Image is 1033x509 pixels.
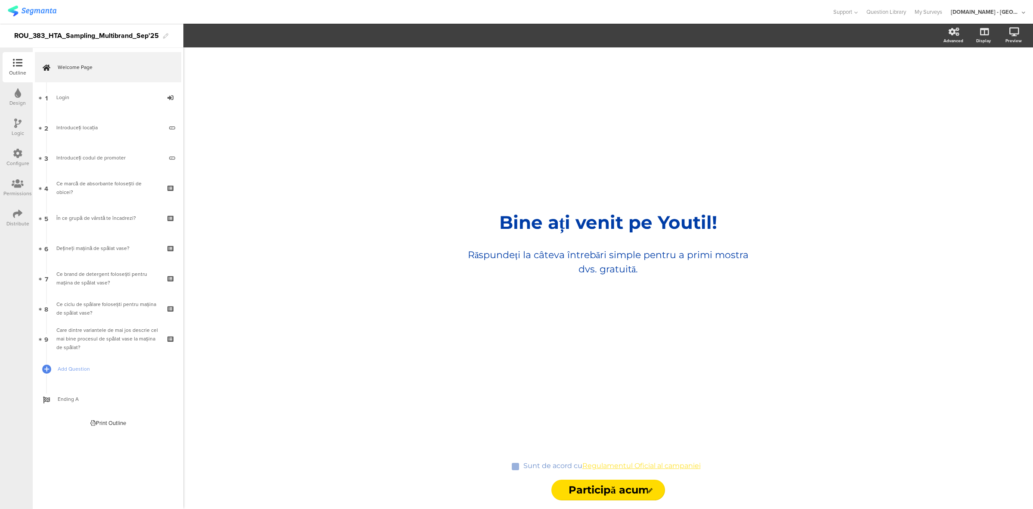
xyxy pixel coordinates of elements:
span: Support [833,8,852,16]
span: 3 [44,153,48,162]
div: Ce ciclu de spălare folosești pentru mașina de spălat vase?​ [56,300,159,317]
a: Ending A [35,384,181,414]
div: ROU_383_HTA_Sampling_Multibrand_Sep'25 [14,29,159,43]
div: [DOMAIN_NAME] - [GEOGRAPHIC_DATA] [951,8,1020,16]
a: 4 Ce marcă de absorbante folosești de obicei? [35,173,181,203]
div: Advanced [943,37,963,44]
span: 2 [44,123,48,132]
div: Logic [12,129,24,137]
a: 1 Login [35,82,181,112]
p: Bine ați venit pe Youtil! [449,211,767,234]
div: Distribute [6,220,29,228]
span: Welcome Page [58,63,168,72]
div: Outline [9,69,26,77]
span: 8 [44,304,48,313]
div: Preview [1005,37,1022,44]
a: 6 Dețineți mașină de spălat vase? [35,233,181,263]
input: Start [551,480,665,500]
a: 8 Ce ciclu de spălare folosești pentru mașina de spălat vase?​ [35,294,181,324]
div: Care dintre variantele de mai jos descrie cel mai bine procesul de spălat vase la mașina de spălat? [56,326,159,352]
div: Permissions [3,190,32,197]
div: Login [56,93,159,102]
span: 7 [45,274,48,283]
div: Design [9,99,26,107]
div: Ce brand de detergent folosești pentru mașina de spălat vase? [56,270,159,287]
a: 2 Introduceți locația [35,112,181,143]
a: 7 Ce brand de detergent folosești pentru mașina de spălat vase? [35,263,181,294]
span: 5 [44,213,48,223]
div: Introduceți locația [56,123,163,132]
span: 6 [44,244,48,253]
a: 5 În ce grupă de vârstă te încadrezi? [35,203,181,233]
span: 9 [44,334,48,343]
span: Add Question [58,365,168,373]
div: Dețineți mașină de spălat vase? [56,244,159,253]
a: 9 Care dintre variantele de mai jos descrie cel mai bine procesul de spălat vase la mașina de spă... [35,324,181,354]
div: Display [976,37,991,44]
div: Ce marcă de absorbante folosești de obicei? [56,179,159,197]
span: 4 [44,183,48,193]
a: Regulamentul Oficial al campaniei [582,462,701,470]
span: Ending A [58,395,168,403]
p: Sunt de acord cu [523,462,701,470]
p: Răspundeți la câteva întrebări simple pentru a primi mostra dvs. gratuită. [458,248,759,276]
a: 3 Introduceți codul de promoter [35,143,181,173]
div: În ce grupă de vârstă te încadrezi? [56,214,159,222]
div: Print Outline [90,419,126,427]
a: Welcome Page [35,52,181,82]
img: segmanta logo [8,6,56,16]
div: Configure [6,159,29,167]
div: Introduceți codul de promoter [56,153,163,162]
span: 1 [45,93,48,102]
